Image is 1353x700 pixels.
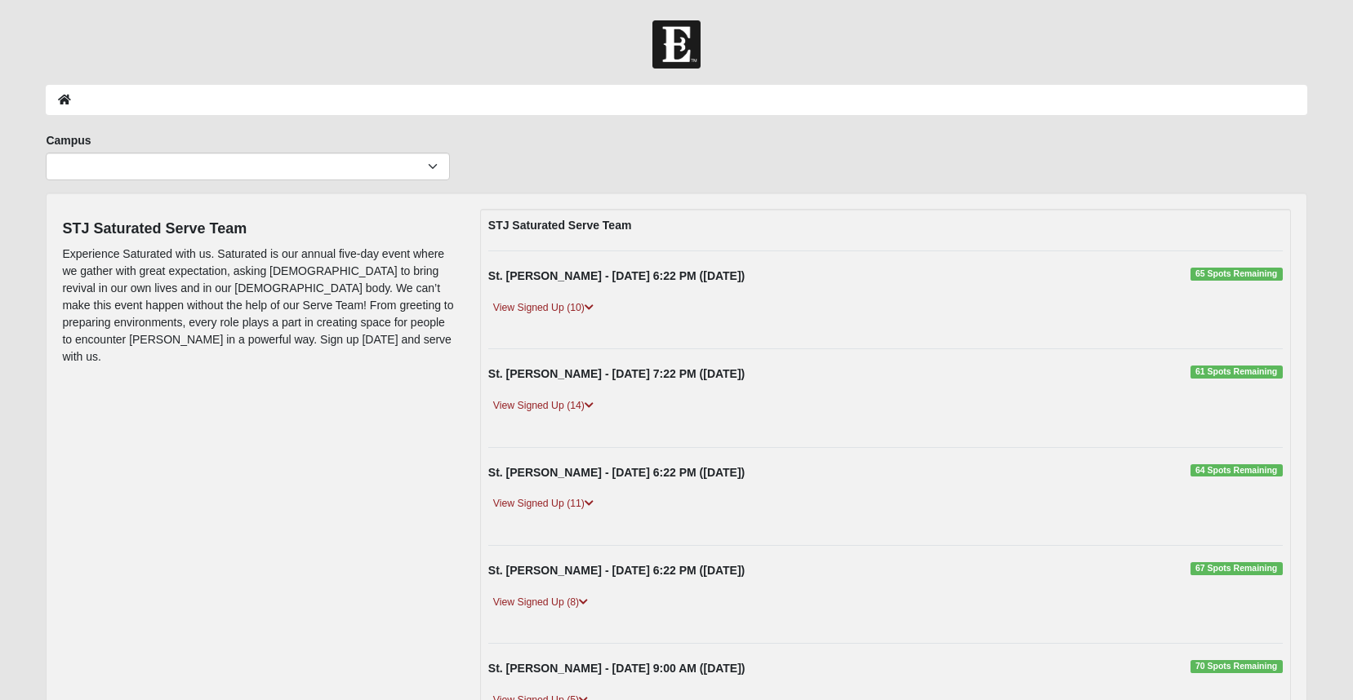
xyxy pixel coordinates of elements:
strong: St. [PERSON_NAME] - [DATE] 6:22 PM ([DATE]) [488,269,745,282]
label: Campus [46,132,91,148]
strong: STJ Saturated Serve Team [488,219,632,232]
a: View Signed Up (14) [488,397,599,414]
strong: St. [PERSON_NAME] - [DATE] 9:00 AM ([DATE]) [488,662,745,675]
span: 61 Spots Remaining [1191,366,1283,379]
h4: STJ Saturated Serve Team [62,220,455,238]
span: 70 Spots Remaining [1191,660,1283,673]
span: 67 Spots Remaining [1191,562,1283,575]
a: View Signed Up (10) [488,299,599,317]
span: 65 Spots Remaining [1191,268,1283,281]
img: Church of Eleven22 Logo [652,20,701,69]
span: 64 Spots Remaining [1191,464,1283,477]
a: View Signed Up (11) [488,495,599,512]
a: View Signed Up (8) [488,594,593,611]
strong: St. [PERSON_NAME] - [DATE] 6:22 PM ([DATE]) [488,564,745,577]
strong: St. [PERSON_NAME] - [DATE] 7:22 PM ([DATE]) [488,367,745,380]
p: Experience Saturated with us. Saturated is our annual five-day event where we gather with great e... [62,246,455,366]
strong: St. [PERSON_NAME] - [DATE] 6:22 PM ([DATE]) [488,466,745,479]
